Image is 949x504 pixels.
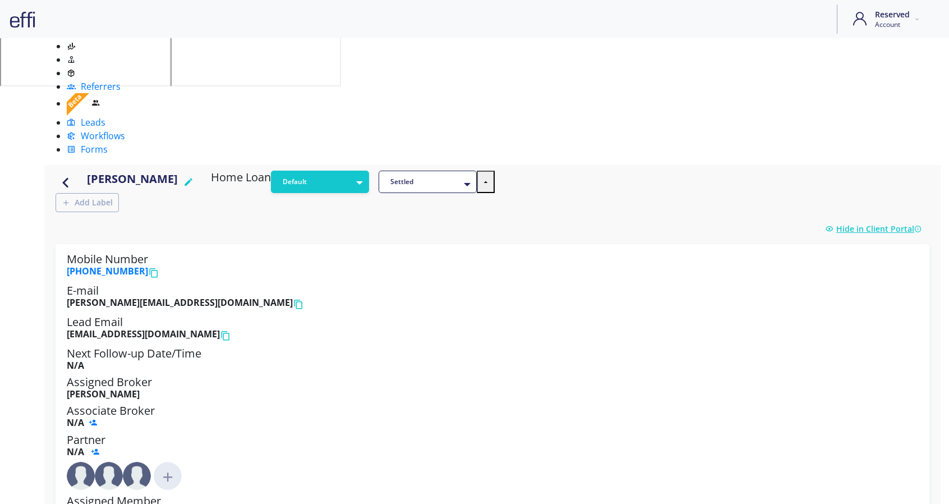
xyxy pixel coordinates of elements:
[379,171,477,193] button: Settled
[67,446,84,458] b: N/A
[81,80,121,93] span: Referrers
[67,80,121,93] a: Referrers
[123,462,151,490] img: Tushar Non Broker Test
[67,375,918,400] h5: Assigned Broker
[95,462,123,490] img: test nonbroker
[67,315,918,342] h5: Lead Email
[148,266,163,280] button: Copy phone
[67,253,918,280] h5: Mobile Number
[67,143,108,155] a: Forms
[67,265,148,277] a: [PHONE_NUMBER]
[67,116,105,129] a: Leads
[67,284,918,311] h5: E-mail
[875,9,910,20] h6: Reserved
[154,462,182,490] img: Click to add new member
[81,130,125,142] span: Workflows
[81,116,105,129] span: Leads
[67,418,84,428] b: N/A
[67,462,95,490] img: David Admin
[67,130,125,142] a: Workflows
[293,297,308,311] button: Copy email
[9,11,36,28] img: brand-logo-colored.d9b576a.png
[67,93,89,116] img: beta-logo.b58f07f.svg
[836,223,925,235] span: Hide in Client Portal
[56,193,119,212] button: Add Label
[220,329,235,342] button: Copy email
[67,297,293,311] b: [PERSON_NAME][EMAIL_ADDRESS][DOMAIN_NAME]
[67,329,220,342] b: [EMAIL_ADDRESS][DOMAIN_NAME]
[67,433,918,457] h5: Partner
[67,388,140,400] b: [PERSON_NAME]
[826,223,925,235] a: Hide in Client Portal
[875,20,910,29] span: Account
[849,4,926,34] a: Reserved Account
[67,359,84,372] b: N/A
[81,143,108,155] span: Forms
[211,171,271,189] h5: Home Loan
[271,171,369,193] button: Default
[67,347,918,371] h5: Next Follow-up Date/Time
[67,404,918,428] h5: Associate Broker
[87,171,178,192] h4: [PERSON_NAME]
